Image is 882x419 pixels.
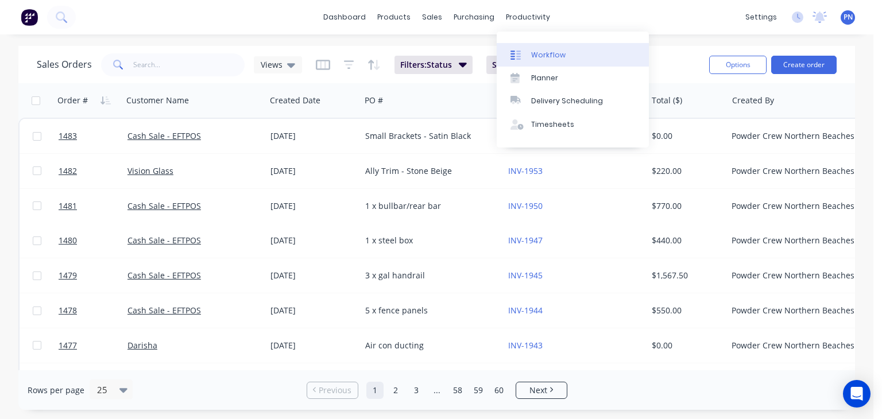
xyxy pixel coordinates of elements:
[531,96,603,106] div: Delivery Scheduling
[59,130,77,142] span: 1483
[59,235,77,246] span: 1480
[59,165,77,177] span: 1482
[516,385,567,396] a: Next page
[319,385,351,396] span: Previous
[59,258,127,293] a: 1479
[133,53,245,76] input: Search...
[21,9,38,26] img: Factory
[59,363,127,398] a: 1476
[394,56,473,74] button: Filters:Status
[771,56,837,74] button: Create order
[428,382,446,399] a: Jump forward
[59,189,127,223] a: 1481
[127,270,201,281] a: Cash Sale - EFTPOS
[732,130,859,142] div: Powder Crew Northern Beaches
[490,382,508,399] a: Page 60
[127,165,173,176] a: Vision Glass
[531,73,558,83] div: Planner
[365,235,493,246] div: 1 x steel box
[270,270,356,281] div: [DATE]
[652,270,719,281] div: $1,567.50
[59,305,77,316] span: 1478
[508,340,543,351] a: INV-1943
[449,382,466,399] a: Page 58
[531,119,574,130] div: Timesheets
[59,200,77,212] span: 1481
[126,95,189,106] div: Customer Name
[270,165,356,177] div: [DATE]
[365,95,383,106] div: PO #
[372,9,416,26] div: products
[497,67,649,90] a: Planner
[365,305,493,316] div: 5 x fence panels
[59,223,127,258] a: 1480
[843,380,871,408] div: Open Intercom Messenger
[365,340,493,351] div: Air con ducting
[28,385,84,396] span: Rows per page
[732,340,859,351] div: Powder Crew Northern Beaches
[127,235,201,246] a: Cash Sale - EFTPOS
[652,200,719,212] div: $770.00
[732,165,859,177] div: Powder Crew Northern Beaches
[57,95,88,106] div: Order #
[307,385,358,396] a: Previous page
[732,235,859,246] div: Powder Crew Northern Beaches
[59,154,127,188] a: 1482
[497,90,649,112] a: Delivery Scheduling
[652,235,719,246] div: $440.00
[497,43,649,66] a: Workflow
[497,113,649,136] a: Timesheets
[448,9,500,26] div: purchasing
[732,270,859,281] div: Powder Crew Northern Beaches
[740,9,783,26] div: settings
[365,270,493,281] div: 3 x gal handrail
[127,200,201,211] a: Cash Sale - EFTPOS
[470,382,487,399] a: Page 59
[709,56,767,74] button: Options
[387,382,404,399] a: Page 2
[652,95,682,106] div: Total ($)
[270,305,356,316] div: [DATE]
[652,305,719,316] div: $550.00
[270,235,356,246] div: [DATE]
[500,9,556,26] div: productivity
[59,340,77,351] span: 1477
[508,305,543,316] a: INV-1944
[270,130,356,142] div: [DATE]
[732,305,859,316] div: Powder Crew Northern Beaches
[531,50,566,60] div: Workflow
[127,340,157,351] a: Darisha
[365,130,493,142] div: Small Brackets - Satin Black
[270,340,356,351] div: [DATE]
[270,95,320,106] div: Created Date
[508,270,543,281] a: INV-1945
[127,305,201,316] a: Cash Sale - EFTPOS
[652,340,719,351] div: $0.00
[59,270,77,281] span: 1479
[270,200,356,212] div: [DATE]
[302,382,572,399] ul: Pagination
[318,9,372,26] a: dashboard
[508,165,543,176] a: INV-1953
[59,328,127,363] a: 1477
[127,130,201,141] a: Cash Sale - EFTPOS
[416,9,448,26] div: sales
[492,59,554,71] span: Sorting: Order #
[37,59,92,70] h1: Sales Orders
[365,200,493,212] div: 1 x bullbar/rear bar
[486,56,574,74] button: Sorting:Order #
[652,165,719,177] div: $220.00
[400,59,452,71] span: Filters: Status
[408,382,425,399] a: Page 3
[508,200,543,211] a: INV-1950
[59,119,127,153] a: 1483
[844,12,853,22] span: PN
[59,293,127,328] a: 1478
[261,59,283,71] span: Views
[529,385,547,396] span: Next
[652,130,719,142] div: $0.00
[732,95,774,106] div: Created By
[508,235,543,246] a: INV-1947
[366,382,384,399] a: Page 1 is your current page
[732,200,859,212] div: Powder Crew Northern Beaches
